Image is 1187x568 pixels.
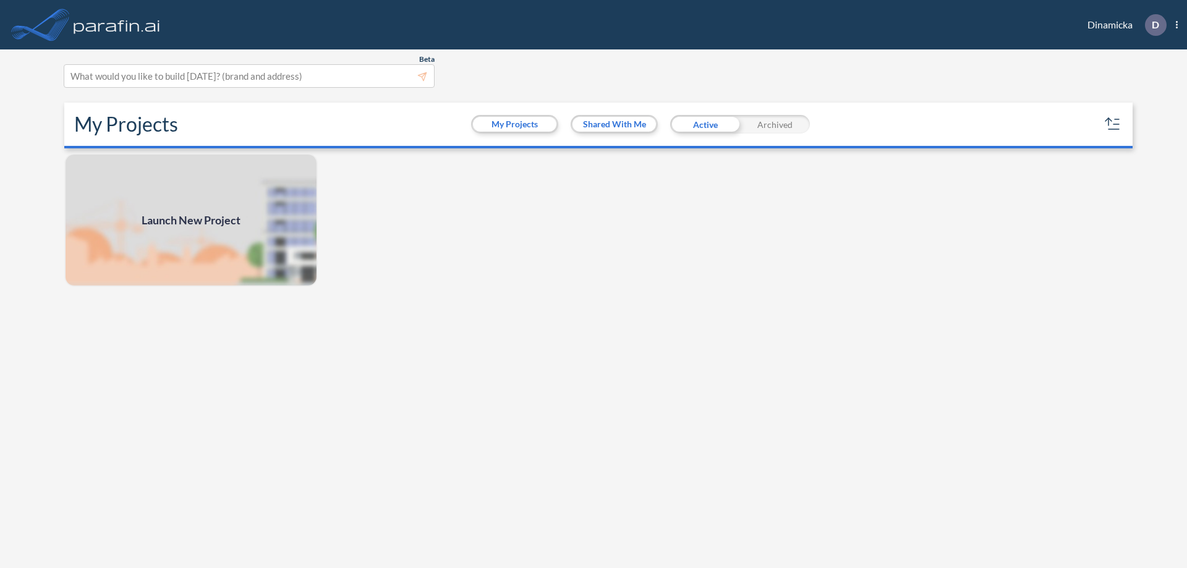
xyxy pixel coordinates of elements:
[419,54,435,64] span: Beta
[740,115,810,134] div: Archived
[64,153,318,287] img: add
[64,153,318,287] a: Launch New Project
[71,12,163,37] img: logo
[572,117,656,132] button: Shared With Me
[473,117,556,132] button: My Projects
[74,112,178,136] h2: My Projects
[142,212,240,229] span: Launch New Project
[670,115,740,134] div: Active
[1069,14,1178,36] div: Dinamicka
[1103,114,1123,134] button: sort
[1152,19,1159,30] p: D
